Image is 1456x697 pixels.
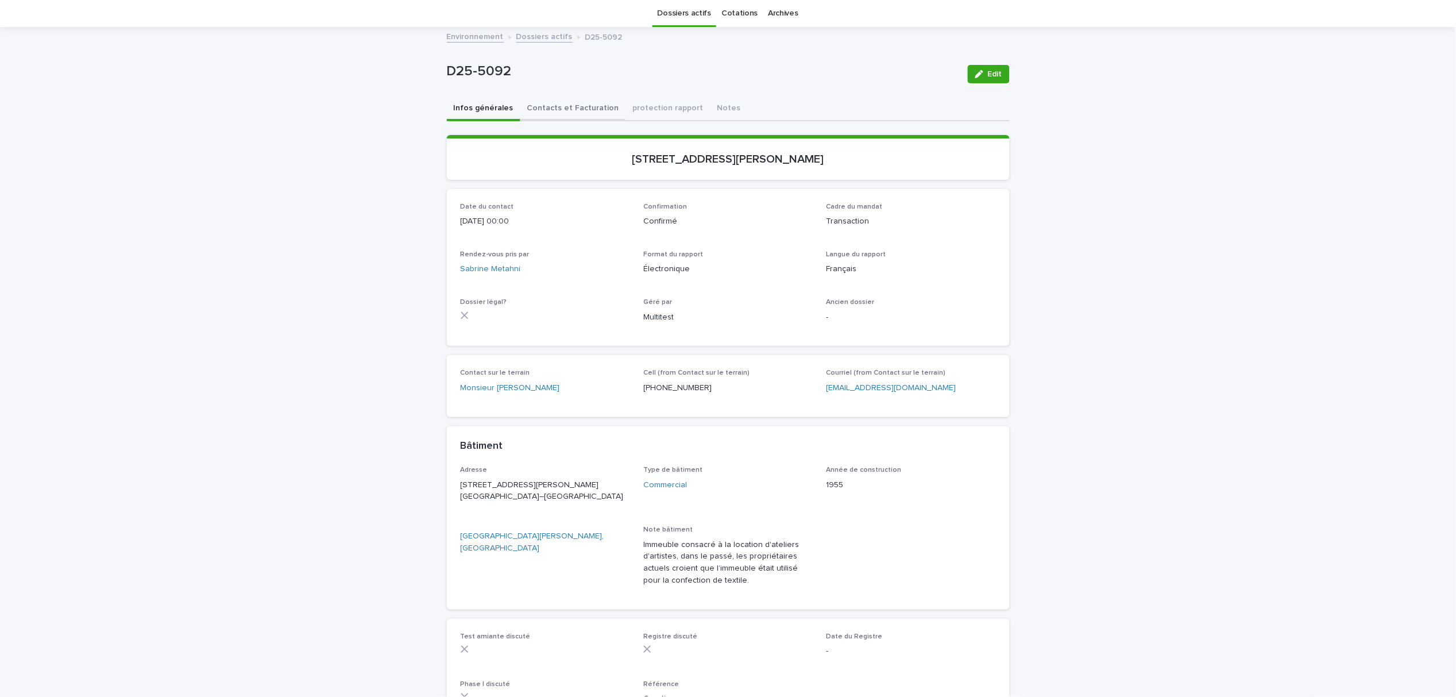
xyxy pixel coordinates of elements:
[461,382,560,394] a: Monsieur [PERSON_NAME]
[643,311,813,324] p: Multitest
[461,203,514,210] span: Date du contact
[461,369,530,376] span: Contact sur le terrain
[461,299,507,306] span: Dossier légal?
[827,384,956,392] a: [EMAIL_ADDRESS][DOMAIN_NAME]
[643,633,697,640] span: Registre discuté
[447,63,959,80] p: D25-5092
[461,530,630,554] a: [GEOGRAPHIC_DATA][PERSON_NAME], [GEOGRAPHIC_DATA]
[461,479,630,503] p: [STREET_ADDRESS][PERSON_NAME] [GEOGRAPHIC_DATA]–[GEOGRAPHIC_DATA]
[827,215,996,228] p: Transaction
[516,29,573,43] a: Dossiers actifs
[643,263,813,275] p: Électronique
[520,97,626,121] button: Contacts et Facturation
[643,215,813,228] p: Confirmé
[643,299,672,306] span: Géré par
[827,251,886,258] span: Langue du rapport
[461,263,521,275] a: Sabrine Metahni
[827,633,883,640] span: Date du Registre
[626,97,710,121] button: protection rapport
[643,526,693,533] span: Note bâtiment
[827,645,996,657] p: -
[643,467,702,473] span: Type de bâtiment
[461,251,530,258] span: Rendez-vous pris par
[585,30,623,43] p: D25-5092
[827,467,902,473] span: Année de construction
[643,369,750,376] span: Cell (from Contact sur le terrain)
[827,299,875,306] span: Ancien dossier
[827,203,883,210] span: Cadre du mandat
[827,479,996,491] p: 1955
[827,263,996,275] p: Français
[461,633,531,640] span: Test amiante discuté
[827,311,996,324] p: -
[461,467,488,473] span: Adresse
[988,70,1002,78] span: Edit
[968,65,1010,83] button: Edit
[710,97,748,121] button: Notes
[643,479,687,491] a: Commercial
[461,681,511,688] span: Phase I discuté
[447,97,520,121] button: Infos générales
[643,681,679,688] span: Référence
[643,539,813,587] p: Immeuble consacré à la location d'ateliers d'artistes, dans le passé, les propriétaires actuels c...
[447,29,504,43] a: Environnement
[643,203,687,210] span: Confirmation
[643,382,813,394] p: [PHONE_NUMBER]
[461,215,630,228] p: [DATE] 00:00
[461,440,503,453] h2: Bâtiment
[827,369,946,376] span: Courriel (from Contact sur le terrain)
[643,251,703,258] span: Format du rapport
[461,152,996,166] p: [STREET_ADDRESS][PERSON_NAME]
